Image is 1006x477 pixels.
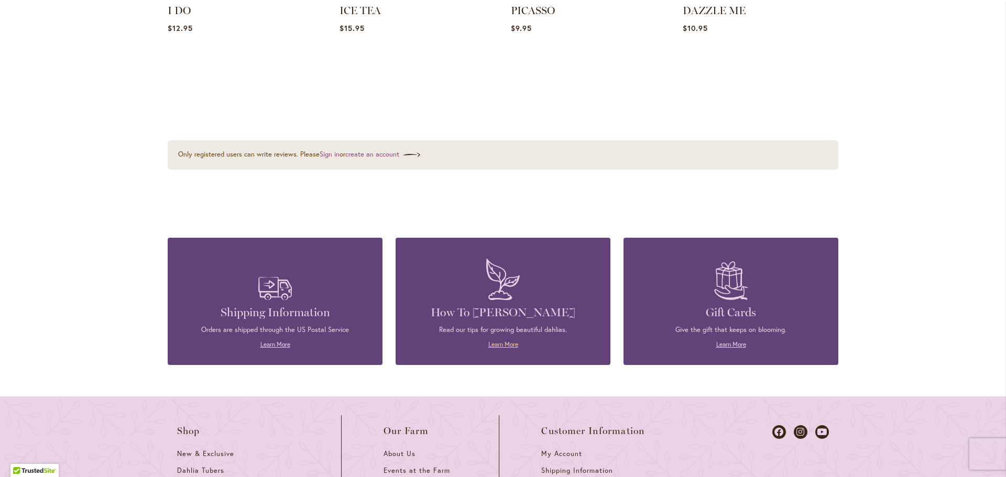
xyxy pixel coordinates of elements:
span: $15.95 [340,23,365,33]
span: New & Exclusive [177,449,234,458]
span: About Us [384,449,415,458]
span: $10.95 [683,23,708,33]
a: Dahlias on Instagram [794,425,807,439]
a: PICASSO [511,4,555,17]
p: Give the gift that keeps on blooming. [639,325,823,335]
h4: Shipping Information [183,305,367,320]
a: Dahlias on Facebook [772,425,786,439]
span: Dahlia Tubers [177,466,224,475]
a: I DO [168,4,191,17]
div: Only registered users can write reviews. Please or [178,147,828,163]
a: DAZZLE ME [683,4,746,17]
a: Dahlias on Youtube [815,425,829,439]
span: Shipping Information [541,466,613,475]
a: Sign in [320,150,340,159]
span: $12.95 [168,23,193,33]
span: $9.95 [511,23,532,33]
a: Learn More [260,340,290,348]
span: Shop [177,426,200,436]
a: Learn More [716,340,746,348]
h4: Gift Cards [639,305,823,320]
span: Our Farm [384,426,429,436]
span: Events at the Farm [384,466,450,475]
a: ICE TEA [340,4,381,17]
p: Read our tips for growing beautiful dahlias. [411,325,595,335]
p: Orders are shipped through the US Postal Service [183,325,367,335]
h4: How To [PERSON_NAME] [411,305,595,320]
iframe: Launch Accessibility Center [8,440,37,469]
a: create an account [345,150,420,159]
span: My Account [541,449,582,458]
span: Customer Information [541,426,645,436]
a: Learn More [488,340,518,348]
